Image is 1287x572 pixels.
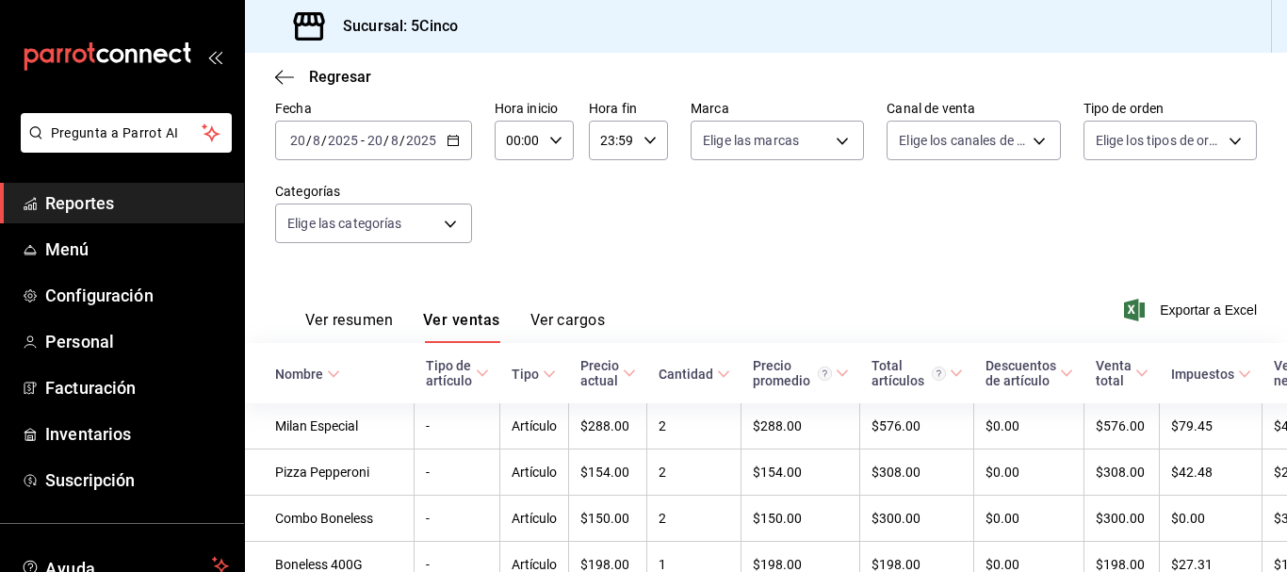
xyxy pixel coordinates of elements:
[45,375,229,400] span: Facturación
[405,133,437,148] input: ----
[753,358,849,388] span: Precio promedio
[1160,449,1263,496] td: $42.48
[860,496,974,542] td: $300.00
[415,496,500,542] td: -
[45,237,229,262] span: Menú
[207,49,222,64] button: open_drawer_menu
[1160,496,1263,542] td: $0.00
[1096,131,1222,150] span: Elige los tipos de orden
[1171,367,1251,382] span: Impuestos
[306,133,312,148] span: /
[703,131,799,150] span: Elige las marcas
[500,496,569,542] td: Artículo
[589,102,668,115] label: Hora fin
[45,190,229,216] span: Reportes
[1096,358,1149,388] span: Venta total
[415,403,500,449] td: -
[245,496,415,542] td: Combo Boneless
[415,449,500,496] td: -
[423,311,500,343] button: Ver ventas
[741,449,860,496] td: $154.00
[569,449,647,496] td: $154.00
[691,102,864,115] label: Marca
[21,113,232,153] button: Pregunta a Parrot AI
[1128,299,1257,321] button: Exportar a Excel
[1083,102,1257,115] label: Tipo de orden
[45,329,229,354] span: Personal
[741,496,860,542] td: $150.00
[974,449,1084,496] td: $0.00
[659,367,730,382] span: Cantidad
[312,133,321,148] input: --
[860,449,974,496] td: $308.00
[1084,449,1160,496] td: $308.00
[328,15,458,38] h3: Sucursal: 5Cinco
[51,123,203,143] span: Pregunta a Parrot AI
[974,403,1084,449] td: $0.00
[305,311,605,343] div: navigation tabs
[245,403,415,449] td: Milan Especial
[741,403,860,449] td: $288.00
[986,358,1056,388] div: Descuentos de artículo
[305,311,393,343] button: Ver resumen
[383,133,389,148] span: /
[753,358,832,388] div: Precio promedio
[13,137,232,156] a: Pregunta a Parrot AI
[275,367,323,382] div: Nombre
[974,496,1084,542] td: $0.00
[872,358,963,388] span: Total artículos
[1096,358,1132,388] div: Venta total
[986,358,1073,388] span: Descuentos de artículo
[361,133,365,148] span: -
[818,367,832,381] svg: Precio promedio = Total artículos / cantidad
[275,185,472,198] label: Categorías
[512,367,539,382] div: Tipo
[647,403,741,449] td: 2
[932,367,946,381] svg: El total artículos considera cambios de precios en los artículos así como costos adicionales por ...
[45,467,229,493] span: Suscripción
[321,133,327,148] span: /
[309,68,371,86] span: Regresar
[872,358,946,388] div: Total artículos
[647,449,741,496] td: 2
[245,449,415,496] td: Pizza Pepperoni
[426,358,472,388] div: Tipo de artículo
[1084,403,1160,449] td: $576.00
[1171,367,1234,382] div: Impuestos
[647,496,741,542] td: 2
[390,133,399,148] input: --
[569,403,647,449] td: $288.00
[495,102,574,115] label: Hora inicio
[887,102,1060,115] label: Canal de venta
[512,367,556,382] span: Tipo
[287,214,402,233] span: Elige las categorías
[399,133,405,148] span: /
[275,68,371,86] button: Regresar
[275,102,472,115] label: Fecha
[275,367,340,382] span: Nombre
[327,133,359,148] input: ----
[45,283,229,308] span: Configuración
[580,358,636,388] span: Precio actual
[659,367,713,382] div: Cantidad
[1084,496,1160,542] td: $300.00
[426,358,489,388] span: Tipo de artículo
[45,421,229,447] span: Inventarios
[569,496,647,542] td: $150.00
[860,403,974,449] td: $576.00
[530,311,606,343] button: Ver cargos
[367,133,383,148] input: --
[500,403,569,449] td: Artículo
[899,131,1025,150] span: Elige los canales de venta
[580,358,619,388] div: Precio actual
[500,449,569,496] td: Artículo
[1160,403,1263,449] td: $79.45
[289,133,306,148] input: --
